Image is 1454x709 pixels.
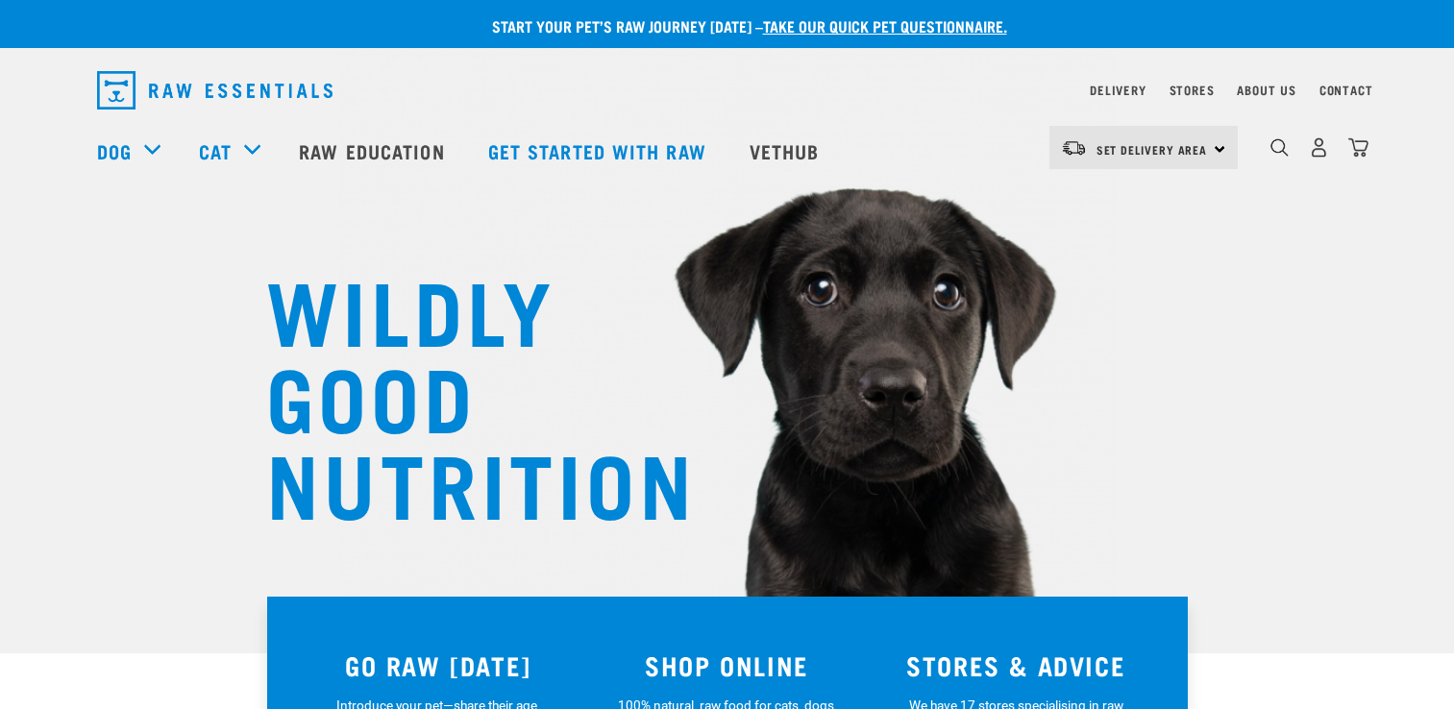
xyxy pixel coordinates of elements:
a: Stores [1170,86,1215,93]
a: Cat [199,136,232,165]
h3: SHOP ONLINE [594,650,860,680]
span: Set Delivery Area [1097,146,1208,153]
img: user.png [1309,137,1329,158]
a: Delivery [1090,86,1146,93]
nav: dropdown navigation [82,63,1373,117]
h1: WILDLY GOOD NUTRITION [266,264,651,524]
a: Get started with Raw [469,112,730,189]
a: Contact [1319,86,1373,93]
img: home-icon-1@2x.png [1270,138,1289,157]
h3: GO RAW [DATE] [306,650,572,680]
h3: STORES & ADVICE [883,650,1149,680]
a: take our quick pet questionnaire. [763,21,1007,30]
a: Raw Education [280,112,468,189]
a: Dog [97,136,132,165]
a: Vethub [730,112,844,189]
img: home-icon@2x.png [1348,137,1368,158]
a: About Us [1237,86,1295,93]
img: van-moving.png [1061,139,1087,157]
img: Raw Essentials Logo [97,71,333,110]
